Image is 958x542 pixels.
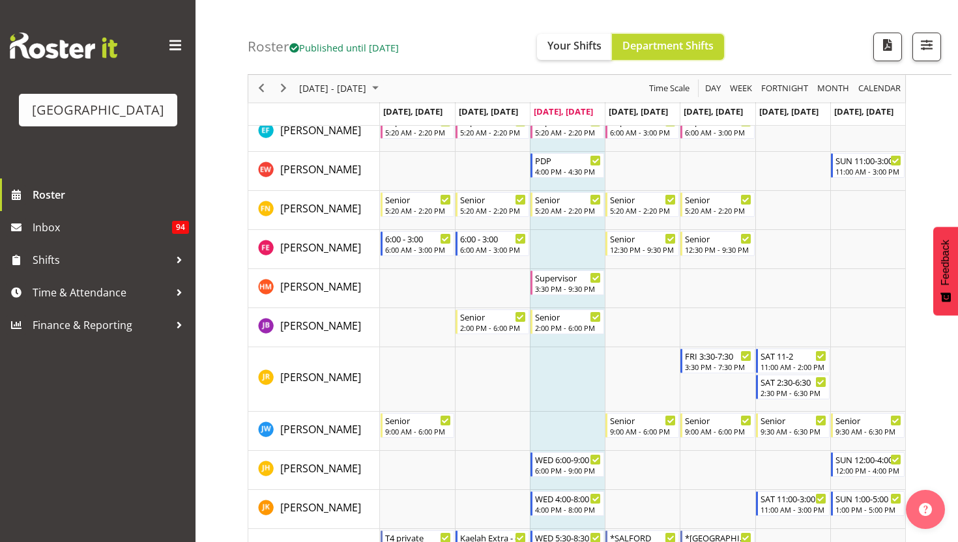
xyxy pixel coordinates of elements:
a: [PERSON_NAME] [280,240,361,255]
div: 12:30 PM - 9:30 PM [610,244,676,255]
span: [PERSON_NAME] [280,500,361,515]
span: Time & Attendance [33,283,169,302]
div: Finn Edwards"s event - Senior Begin From Friday, October 10, 2025 at 12:30:00 PM GMT+13:00 Ends A... [680,231,754,256]
span: [PERSON_NAME] [280,319,361,333]
td: Jack Bailey resource [248,308,380,347]
div: 2:30 PM - 6:30 PM [761,388,826,398]
div: Supervisor [535,271,601,284]
div: Jason Wong"s event - Senior Begin From Saturday, October 11, 2025 at 9:30:00 AM GMT+13:00 Ends At... [756,413,830,438]
div: Jack Bailey"s event - Senior Begin From Tuesday, October 7, 2025 at 2:00:00 PM GMT+13:00 Ends At ... [456,309,529,334]
button: Fortnight [759,81,811,97]
div: 11:00 AM - 2:00 PM [761,362,826,372]
td: Jayden Horsley resource [248,451,380,490]
button: Time Scale [647,81,692,97]
div: Jasika Rohloff"s event - FRI 3:30-7:30 Begin From Friday, October 10, 2025 at 3:30:00 PM GMT+13:0... [680,349,754,373]
div: 5:20 AM - 2:20 PM [685,205,751,216]
div: PDP [535,154,601,167]
span: Inbox [33,218,172,237]
span: Finance & Reporting [33,315,169,335]
button: Next [275,81,293,97]
div: 5:20 AM - 2:20 PM [535,205,601,216]
div: 12:30 PM - 9:30 PM [685,244,751,255]
div: 2:00 PM - 6:00 PM [460,322,526,333]
div: October 06 - 12, 2025 [295,75,386,102]
span: [PERSON_NAME] [280,240,361,255]
button: Month [856,81,903,97]
div: Emily Wheeler"s event - SUN 11:00-3:00 Begin From Sunday, October 12, 2025 at 11:00:00 AM GMT+13:... [831,153,905,178]
div: 11:00 AM - 3:00 PM [835,166,901,177]
div: Jason Wong"s event - Senior Begin From Sunday, October 12, 2025 at 9:30:00 AM GMT+13:00 Ends At S... [831,413,905,438]
span: Month [816,81,850,97]
div: Jason Wong"s event - Senior Begin From Friday, October 10, 2025 at 9:00:00 AM GMT+13:00 Ends At F... [680,413,754,438]
div: 5:20 AM - 2:20 PM [460,127,526,137]
div: 6:00 - 3:00 [385,232,451,245]
div: SUN 1:00-5:00 [835,492,901,505]
span: Roster [33,185,189,205]
td: Finn Edwards resource [248,230,380,269]
div: Jason Wong"s event - Senior Begin From Monday, October 6, 2025 at 9:00:00 AM GMT+13:00 Ends At Mo... [381,413,454,438]
span: [PERSON_NAME] [280,162,361,177]
a: [PERSON_NAME] [280,369,361,385]
span: [PERSON_NAME] [280,461,361,476]
button: October 2025 [297,81,385,97]
span: [DATE], [DATE] [534,106,593,117]
div: 9:30 AM - 6:30 PM [761,426,826,436]
span: [DATE], [DATE] [383,106,443,117]
div: Senior [685,414,751,427]
div: Senior [761,414,826,427]
div: 4:00 PM - 4:30 PM [535,166,601,177]
button: Timeline Week [728,81,755,97]
div: Earl Foran"s event - Supervisor Begin From Thursday, October 9, 2025 at 6:00:00 AM GMT+13:00 Ends... [605,114,679,139]
div: Finn Edwards"s event - 6:00 - 3:00 Begin From Monday, October 6, 2025 at 6:00:00 AM GMT+13:00 End... [381,231,454,256]
button: Feedback - Show survey [933,227,958,315]
div: Senior [535,193,601,206]
div: Finn Edwards"s event - Senior Begin From Thursday, October 9, 2025 at 12:30:00 PM GMT+13:00 Ends ... [605,231,679,256]
a: [PERSON_NAME] [280,201,361,216]
div: Jasika Rohloff"s event - SAT 2:30-6:30 Begin From Saturday, October 11, 2025 at 2:30:00 PM GMT+13... [756,375,830,399]
span: Day [704,81,722,97]
div: SAT 2:30-6:30 [761,375,826,388]
td: Jason Wong resource [248,412,380,451]
div: Senior [610,414,676,427]
div: next period [272,75,295,102]
span: Week [729,81,753,97]
div: SUN 12:00-4:00 [835,453,901,466]
td: Joshua Keen resource [248,490,380,529]
div: Earl Foran"s event - Supervisor Begin From Tuesday, October 7, 2025 at 5:20:00 AM GMT+13:00 Ends ... [456,114,529,139]
span: [DATE], [DATE] [759,106,819,117]
div: Senior [385,193,451,206]
div: 6:00 AM - 3:00 PM [460,244,526,255]
div: Jack Bailey"s event - Senior Begin From Wednesday, October 8, 2025 at 2:00:00 PM GMT+13:00 Ends A... [530,309,604,334]
div: Felix Nicholls"s event - Senior Begin From Thursday, October 9, 2025 at 5:20:00 AM GMT+13:00 Ends... [605,192,679,217]
div: SAT 11:00-3:00 [761,492,826,505]
div: Senior [835,414,901,427]
div: Hamish McKenzie"s event - Supervisor Begin From Wednesday, October 8, 2025 at 3:30:00 PM GMT+13:0... [530,270,604,295]
div: SUN 11:00-3:00 [835,154,901,167]
div: 1:00 PM - 5:00 PM [835,504,901,515]
div: Jayden Horsley"s event - SUN 12:00-4:00 Begin From Sunday, October 12, 2025 at 12:00:00 PM GMT+13... [831,452,905,477]
div: WED 6:00-9:00 [535,453,601,466]
td: Emily Wheeler resource [248,152,380,191]
div: Earl Foran"s event - Supervisor Begin From Monday, October 6, 2025 at 5:20:00 AM GMT+13:00 Ends A... [381,114,454,139]
div: Jasika Rohloff"s event - SAT 11-2 Begin From Saturday, October 11, 2025 at 11:00:00 AM GMT+13:00 ... [756,349,830,373]
div: 9:00 AM - 6:00 PM [385,426,451,436]
button: Timeline Day [703,81,723,97]
div: Senior [460,310,526,323]
span: [PERSON_NAME] [280,279,361,294]
div: 6:00 AM - 3:00 PM [610,127,676,137]
button: Timeline Month [815,81,852,97]
div: 9:00 AM - 6:00 PM [610,426,676,436]
div: 9:00 AM - 6:00 PM [685,426,751,436]
div: 2:00 PM - 6:00 PM [535,322,601,333]
h4: Roster [248,39,399,54]
div: Felix Nicholls"s event - Senior Begin From Monday, October 6, 2025 at 5:20:00 AM GMT+13:00 Ends A... [381,192,454,217]
span: Time Scale [648,81,691,97]
td: Earl Foran resource [248,113,380,152]
div: 3:30 PM - 9:30 PM [535,283,601,294]
div: 5:20 AM - 2:20 PM [610,205,676,216]
span: Shifts [33,250,169,270]
span: Feedback [940,240,951,285]
div: Emily Wheeler"s event - PDP Begin From Wednesday, October 8, 2025 at 4:00:00 PM GMT+13:00 Ends At... [530,153,604,178]
div: Senior [685,193,751,206]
